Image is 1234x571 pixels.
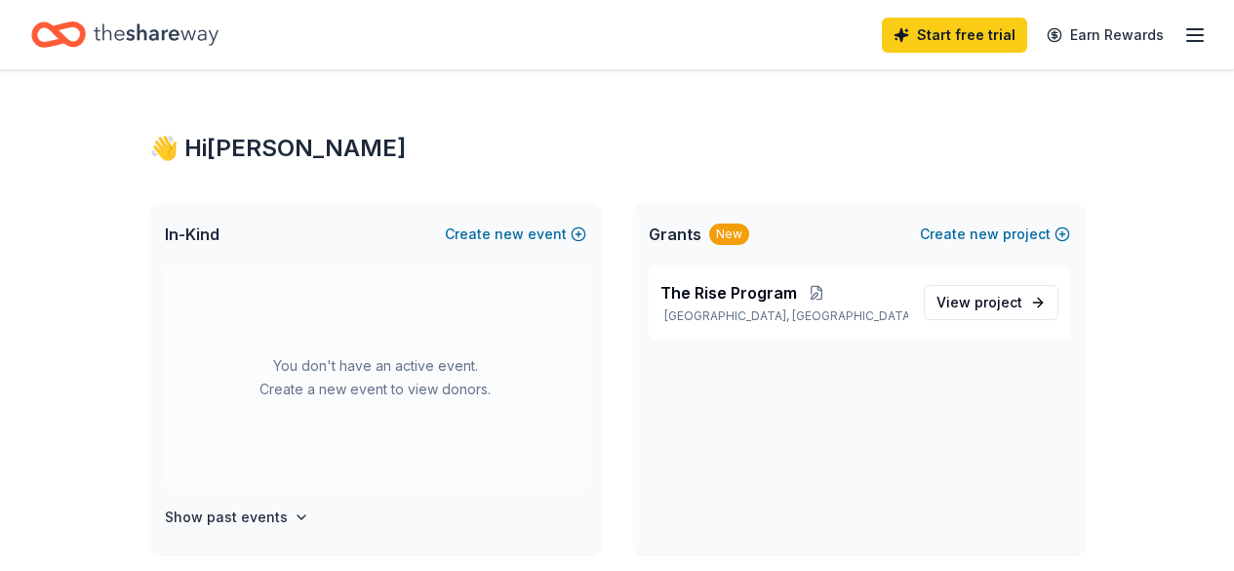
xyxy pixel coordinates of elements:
div: 👋 Hi [PERSON_NAME] [149,133,1086,164]
p: [GEOGRAPHIC_DATA], [GEOGRAPHIC_DATA] [660,308,908,324]
span: new [495,223,524,246]
div: You don't have an active event. Create a new event to view donors. [165,265,586,490]
span: The Rise Program [660,281,797,305]
span: project [975,294,1022,310]
span: Grants [649,223,701,246]
h4: Show past events [165,506,288,529]
button: Createnewevent [445,223,586,246]
span: In-Kind [165,223,219,246]
a: Home [31,12,219,58]
a: Start free trial [882,18,1027,53]
button: Show past events [165,506,309,529]
div: New [709,224,749,245]
a: View project [924,285,1058,320]
span: new [970,223,999,246]
button: Createnewproject [920,223,1070,246]
span: View [936,291,1022,314]
a: Earn Rewards [1035,18,1175,53]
